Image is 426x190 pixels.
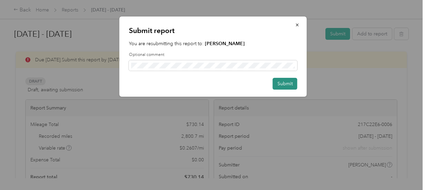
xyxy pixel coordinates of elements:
label: Optional comment [129,52,297,58]
strong: [PERSON_NAME] [205,41,245,46]
p: Submit report [129,26,297,35]
p: You are resubmitting this report to: [129,40,297,47]
iframe: Everlance-gr Chat Button Frame [388,152,426,190]
button: Submit [273,78,297,90]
